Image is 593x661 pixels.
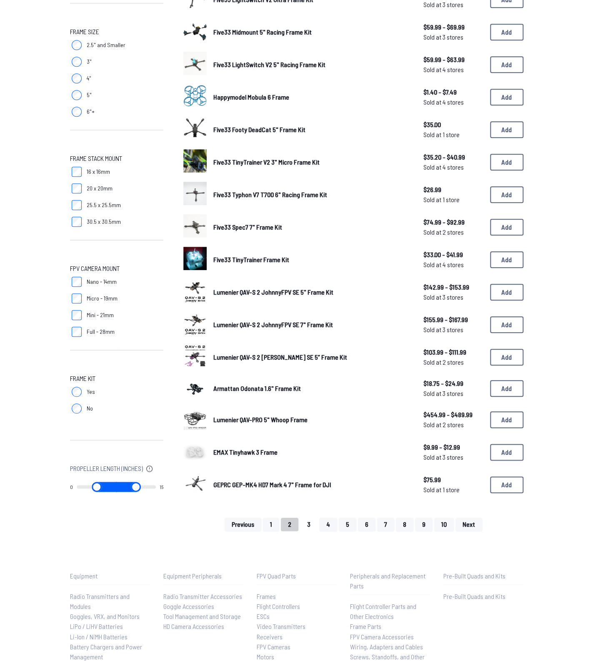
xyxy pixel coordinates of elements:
span: $454.99 - $489.99 [423,410,483,420]
button: 10 [434,518,454,531]
input: 4" [72,73,82,83]
a: Five33 LightSwitch V2 5" Racing Frame Kit [213,60,410,70]
span: $26.99 [423,185,483,195]
a: Radio Transmitters and Modules [70,591,150,611]
button: Add [490,121,523,138]
input: 3" [72,57,82,67]
button: 8 [396,518,413,531]
span: Wiring, Adapters and Cables [350,642,423,650]
span: Pre-Built Quads and Kits [443,592,505,600]
span: Sold at 2 stores [423,420,483,430]
span: Lumenier QAV-S 2 [PERSON_NAME] SE 5” Frame Kit [213,353,347,361]
span: Sold at 4 stores [423,97,483,107]
span: Sold at 2 stores [423,357,483,367]
input: 30.5 x 30.5mm [72,217,82,227]
span: 5" [87,91,92,99]
span: Radio Transmitter Accessories [163,592,242,600]
button: Previous [225,518,261,531]
span: 16 x 16mm [87,168,110,176]
a: image [183,344,207,370]
span: Yes [87,388,95,396]
a: Wiring, Adapters and Cables [350,641,430,651]
input: Micro - 19mm [72,293,82,303]
input: No [72,403,82,413]
span: Goggle Accessories [163,602,214,610]
a: image [183,439,207,465]
a: image [183,279,207,305]
span: Sold at 1 store [423,195,483,205]
a: image [183,312,207,338]
a: Flight Controller Parts and Other Electronics [350,601,430,621]
button: Add [490,251,523,268]
input: 6"+ [72,107,82,117]
input: 16 x 16mm [72,167,82,177]
button: Add [490,89,523,105]
button: Add [490,186,523,203]
a: Frame Parts [350,621,430,631]
span: FPV Camera Accessories [350,632,414,640]
span: Five33 TinyTrainer V2 3" Micro Frame Kit [213,158,320,166]
span: $75.99 [423,475,483,485]
span: Goggles, VRX, and Monitors [70,612,140,620]
span: Sold at 3 stores [423,325,483,335]
a: Five33 Midmount 5" Racing Frame Kit [213,27,410,37]
span: Propeller Length (Inches) [70,463,143,473]
span: Micro - 19mm [87,294,118,303]
img: image [183,380,207,397]
span: Tool Management and Storage [163,612,241,620]
img: image [183,472,207,495]
a: GEPRC GEP-MK4 HD7 Mark 4 7" Frame for DJI [213,480,410,490]
img: image [183,439,207,463]
span: Flight Controllers [257,602,300,610]
button: 5 [339,518,356,531]
output: 0 [70,483,73,490]
span: Lumenier QAV-PRO 5" Whoop Frame [213,416,308,423]
button: Add [490,380,523,397]
span: HD Camera Accessories [163,622,224,630]
img: image [183,149,207,173]
button: 3 [300,518,318,531]
img: image [183,247,207,270]
span: $103.99 - $111.99 [423,347,483,357]
img: image [183,344,207,368]
button: Add [490,349,523,366]
span: $35.20 - $40.99 [423,152,483,162]
span: $59.99 - $63.99 [423,55,483,65]
button: 9 [415,518,433,531]
button: Add [490,476,523,493]
span: 2.5" and Smaller [87,41,125,49]
span: $74.99 - $92.99 [423,217,483,227]
a: Lumenier QAV-S 2 [PERSON_NAME] SE 5” Frame Kit [213,352,410,362]
p: Pre-Built Quads and Kits [443,571,523,581]
input: 5" [72,90,82,100]
a: image [183,117,207,143]
img: image [183,214,207,238]
p: Equipment Peripherals [163,571,243,581]
span: $9.99 - $12.99 [423,442,483,452]
span: Happymodel Mobula 6 Frame [213,93,289,101]
button: Add [490,411,523,428]
input: Full - 28mm [72,327,82,337]
button: 6 [358,518,375,531]
a: image [183,149,207,175]
a: Tool Management and Storage [163,611,243,621]
a: Goggle Accessories [163,601,243,611]
span: Sold at 1 store [423,130,483,140]
span: Five33 Footy DeadCat 5" Frame Kit [213,125,305,133]
button: Add [490,284,523,300]
a: Lumenier QAV-S 2 JohnnyFPV SE 7" Frame Kit [213,320,410,330]
a: Flight Controllers [257,601,337,611]
span: Sold at 3 stores [423,452,483,462]
input: Yes [72,387,82,397]
span: $59.99 - $69.99 [423,22,483,32]
img: image [183,19,207,43]
span: Lumenier QAV-S 2 JohnnyFPV SE 5" Frame Kit [213,288,333,296]
span: Sold at 4 stores [423,65,483,75]
span: Sold at 1 store [423,485,483,495]
span: Video Transmitters [257,622,305,630]
button: 7 [377,518,394,531]
a: Lumenier QAV-PRO 5" Whoop Frame [213,415,410,425]
span: Radio Transmitters and Modules [70,592,130,610]
span: 30.5 x 30.5mm [87,218,121,226]
a: Lumenier QAV-S 2 JohnnyFPV SE 5" Frame Kit [213,287,410,297]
